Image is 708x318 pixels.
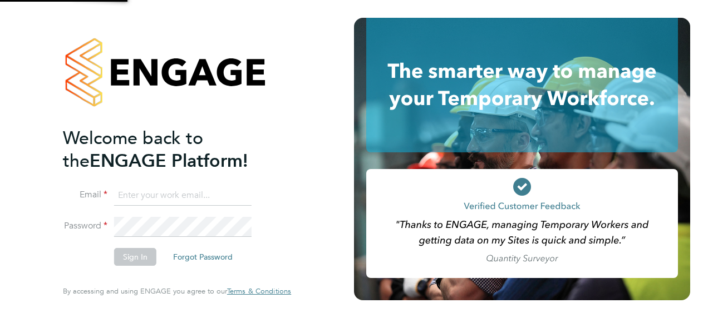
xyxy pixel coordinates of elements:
button: Forgot Password [164,248,242,266]
label: Password [63,220,107,232]
span: By accessing and using ENGAGE you agree to our [63,286,291,296]
span: Welcome back to the [63,127,203,172]
h2: ENGAGE Platform! [63,127,280,172]
button: Sign In [114,248,156,266]
input: Enter your work email... [114,186,252,206]
a: Terms & Conditions [227,287,291,296]
label: Email [63,189,107,201]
